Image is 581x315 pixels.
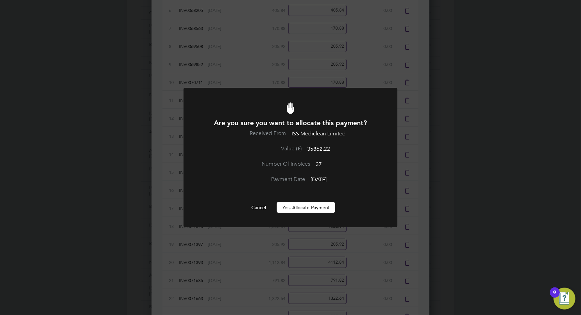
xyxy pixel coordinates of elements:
span: ISS Mediclean Limited [292,131,346,137]
span: 35862.22 [308,146,330,152]
button: Cancel [246,202,271,213]
span: [DATE] [311,176,327,183]
label: Payment Date [254,176,305,183]
div: 9 [553,293,556,301]
button: Open Resource Center, 9 new notifications [554,288,576,310]
button: Yes, Allocate Payment [277,202,335,213]
h1: Are you sure you want to allocate this payment? [202,118,379,127]
label: Number Of Invoices [259,161,310,168]
label: Value (£) [251,145,302,152]
label: Received From [235,130,286,137]
span: 37 [316,161,322,168]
